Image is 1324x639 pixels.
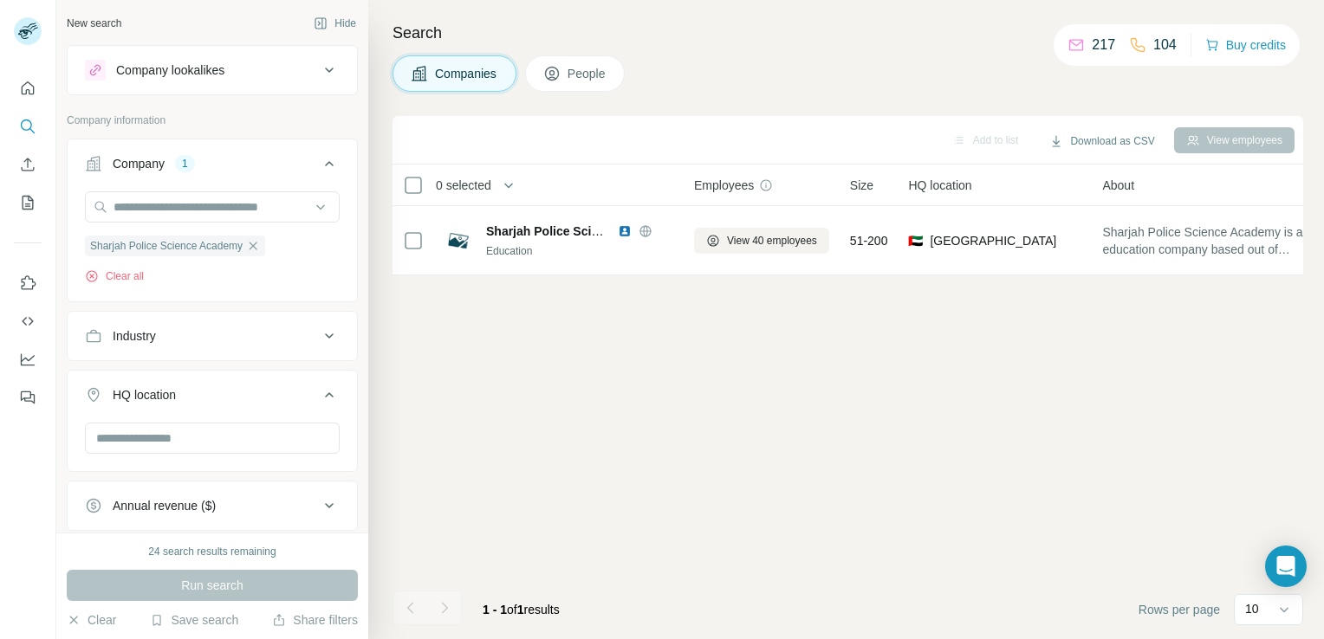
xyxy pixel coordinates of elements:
p: Company information [67,113,358,128]
div: New search [67,16,121,31]
span: Sharjah Police Science Academy [90,238,243,254]
div: Industry [113,327,156,345]
button: Hide [302,10,368,36]
span: Sharjah Police Science Academy [486,224,676,238]
button: Download as CSV [1037,128,1166,154]
span: [GEOGRAPHIC_DATA] [930,232,1056,249]
p: 104 [1153,35,1177,55]
button: View 40 employees [694,228,829,254]
span: HQ location [908,177,971,194]
span: Rows per page [1139,601,1220,618]
p: 10 [1245,600,1259,617]
span: View 40 employees [727,233,817,248]
span: 🇦🇪 [908,232,923,249]
span: People [568,65,607,82]
div: Open Intercom Messenger [1265,545,1307,587]
span: Companies [435,65,498,82]
button: Quick start [14,73,42,104]
span: Size [850,177,873,194]
button: HQ location [68,374,357,423]
div: Company lookalikes [116,61,224,79]
button: Use Surfe API [14,306,42,337]
span: of [507,603,517,616]
span: Employees [694,177,754,194]
button: Company lookalikes [68,49,357,91]
div: 1 [175,156,195,171]
button: Feedback [14,382,42,413]
div: 24 search results remaining [148,544,276,559]
div: Company [113,155,165,172]
span: About [1102,177,1134,194]
p: 217 [1092,35,1115,55]
button: Industry [68,315,357,357]
span: 0 selected [436,177,491,194]
button: Buy credits [1205,33,1286,57]
button: Clear all [85,268,144,284]
img: Logo of Sharjah Police Science Academy [445,227,472,255]
button: Annual revenue ($) [68,485,357,526]
button: Enrich CSV [14,149,42,180]
span: 1 - 1 [483,603,507,616]
button: Use Surfe on LinkedIn [14,268,42,299]
button: Save search [150,611,238,629]
button: Clear [67,611,116,629]
button: Search [14,111,42,142]
span: 1 [517,603,524,616]
button: Share filters [272,611,358,629]
div: HQ location [113,386,176,403]
div: Annual revenue ($) [113,497,216,514]
div: Education [486,243,673,259]
span: results [483,603,560,616]
button: Dashboard [14,344,42,375]
img: LinkedIn logo [618,224,632,238]
span: 51-200 [850,232,888,249]
h4: Search [393,21,1303,45]
button: My lists [14,187,42,218]
button: Company1 [68,143,357,191]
